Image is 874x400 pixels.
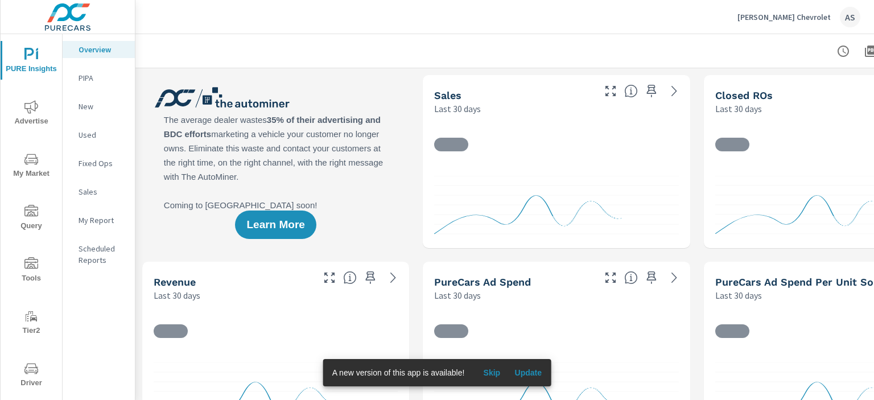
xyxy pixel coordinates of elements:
h5: PureCars Ad Spend [434,276,531,288]
p: Last 30 days [715,288,762,302]
span: Advertise [4,100,59,128]
span: Number of vehicles sold by the dealership over the selected date range. [Source: This data is sou... [624,84,638,98]
p: Overview [79,44,126,55]
p: Last 30 days [715,102,762,116]
p: Last 30 days [154,288,200,302]
button: Skip [473,364,510,382]
div: AS [840,7,860,27]
p: Sales [79,186,126,197]
p: New [79,101,126,112]
span: Skip [478,368,505,378]
button: Make Fullscreen [601,269,620,287]
span: Save this to your personalized report [642,269,661,287]
span: Query [4,205,59,233]
span: Update [514,368,542,378]
button: Learn More [235,211,316,239]
p: [PERSON_NAME] Chevrolet [737,12,831,22]
span: Tools [4,257,59,285]
a: See more details in report [665,82,683,100]
h5: Closed ROs [715,89,773,101]
p: Used [79,129,126,141]
div: My Report [63,212,135,229]
div: PIPA [63,69,135,86]
a: See more details in report [384,269,402,287]
p: My Report [79,215,126,226]
span: Total sales revenue over the selected date range. [Source: This data is sourced from the dealer’s... [343,271,357,284]
span: Total cost of media for all PureCars channels for the selected dealership group over the selected... [624,271,638,284]
span: My Market [4,152,59,180]
div: Scheduled Reports [63,240,135,269]
p: PIPA [79,72,126,84]
button: Update [510,364,546,382]
h5: Sales [434,89,461,101]
span: Driver [4,362,59,390]
button: Make Fullscreen [601,82,620,100]
p: Scheduled Reports [79,243,126,266]
span: Save this to your personalized report [361,269,380,287]
p: Fixed Ops [79,158,126,169]
a: See more details in report [665,269,683,287]
span: Tier2 [4,310,59,337]
h5: Revenue [154,276,196,288]
span: A new version of this app is available! [332,368,465,377]
div: New [63,98,135,115]
span: Save this to your personalized report [642,82,661,100]
p: Last 30 days [434,102,481,116]
span: Learn More [246,220,304,230]
span: PURE Insights [4,48,59,76]
div: Sales [63,183,135,200]
div: Overview [63,41,135,58]
div: Fixed Ops [63,155,135,172]
button: Make Fullscreen [320,269,339,287]
p: Last 30 days [434,288,481,302]
div: Used [63,126,135,143]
